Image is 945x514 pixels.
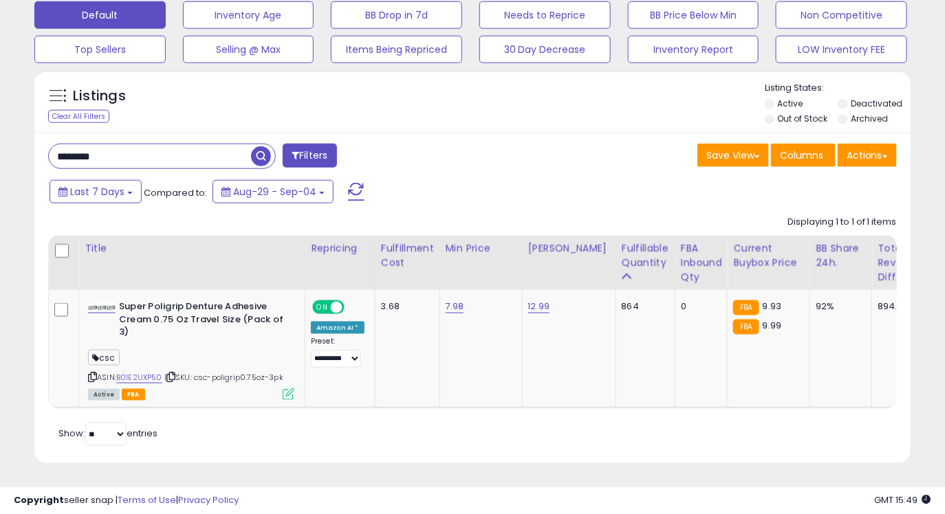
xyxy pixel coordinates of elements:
[381,300,429,313] div: 3.68
[628,1,759,29] button: BB Price Below Min
[851,98,902,109] label: Deactivated
[331,36,462,63] button: Items Being Repriced
[878,300,909,313] div: 894.86
[733,320,759,335] small: FBA
[381,241,434,270] div: Fulfillment Cost
[851,113,888,124] label: Archived
[122,389,145,401] span: FBA
[164,372,283,383] span: | SKU: csc-poligrip0.75oz-3pk
[479,36,611,63] button: 30 Day Decrease
[816,241,866,270] div: BB Share 24h.
[331,1,462,29] button: BB Drop in 7d
[771,144,836,167] button: Columns
[733,300,759,315] small: FBA
[116,372,162,383] a: B01E2UXP50
[311,322,365,334] div: Amazon AI *
[213,180,334,203] button: Aug-29 - Sep-04
[697,144,769,167] button: Save View
[85,241,299,256] div: Title
[778,113,828,124] label: Out of Stock
[622,300,664,313] div: 864
[343,302,365,313] span: OFF
[88,303,116,311] img: 41dvwwK0WJL._SL40_.jpg
[183,1,314,29] button: Inventory Age
[34,36,166,63] button: Top Sellers
[118,493,176,506] a: Terms of Use
[88,350,120,366] span: csc
[528,241,610,256] div: [PERSON_NAME]
[787,216,897,229] div: Displaying 1 to 1 of 1 items
[446,300,464,313] a: 7.98
[878,241,913,284] div: Total Rev. Diff.
[88,389,120,401] span: All listings currently available for purchase on Amazon
[628,36,759,63] button: Inventory Report
[144,186,207,199] span: Compared to:
[311,241,369,256] div: Repricing
[681,241,722,284] div: FBA inbound Qty
[765,82,911,95] p: Listing States:
[14,494,239,507] div: seller snap | |
[763,319,782,332] span: 9.99
[314,302,331,313] span: ON
[780,148,823,162] span: Columns
[14,493,64,506] strong: Copyright
[34,1,166,29] button: Default
[58,427,157,440] span: Show: entries
[178,493,239,506] a: Privacy Policy
[778,98,803,109] label: Active
[183,36,314,63] button: Selling @ Max
[622,241,669,270] div: Fulfillable Quantity
[233,185,316,199] span: Aug-29 - Sep-04
[838,144,897,167] button: Actions
[681,300,717,313] div: 0
[776,36,907,63] button: LOW Inventory FEE
[283,144,336,168] button: Filters
[48,110,109,123] div: Clear All Filters
[70,185,124,199] span: Last 7 Days
[479,1,611,29] button: Needs to Reprice
[73,87,126,106] h5: Listings
[816,300,861,313] div: 92%
[733,241,804,270] div: Current Buybox Price
[446,241,517,256] div: Min Price
[50,180,142,203] button: Last 7 Days
[88,300,294,399] div: ASIN:
[875,493,931,506] span: 2025-09-12 15:49 GMT
[528,300,550,313] a: 12.99
[763,300,782,313] span: 9.93
[119,300,286,342] b: Super Poligrip Denture Adhesive Cream 0.75 Oz Travel Size (Pack of 3)
[776,1,907,29] button: Non Competitive
[311,337,365,368] div: Preset:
